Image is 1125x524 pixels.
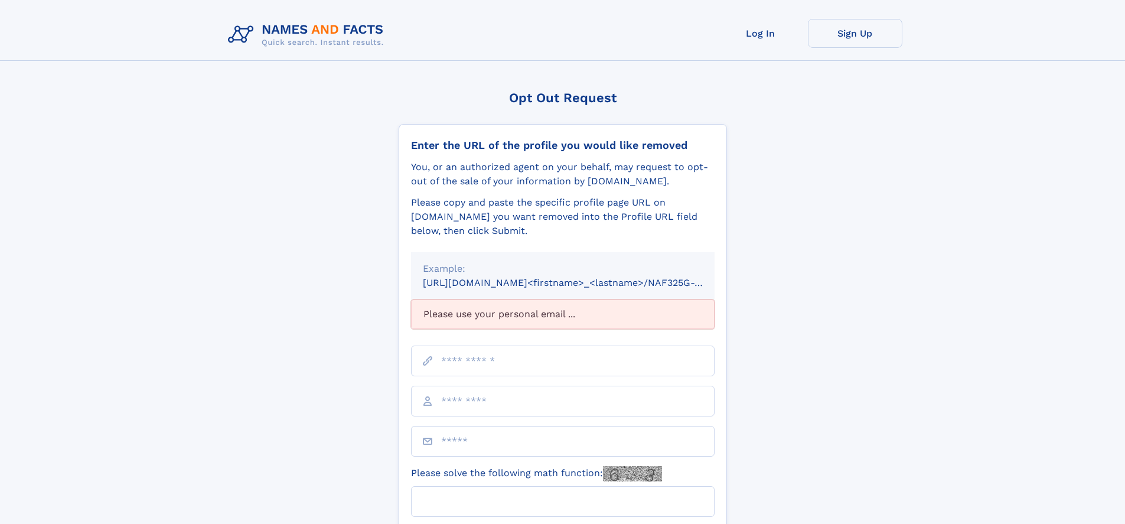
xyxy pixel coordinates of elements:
div: Opt Out Request [399,90,727,105]
div: Enter the URL of the profile you would like removed [411,139,715,152]
small: [URL][DOMAIN_NAME]<firstname>_<lastname>/NAF325G-xxxxxxxx [423,277,737,288]
div: Please copy and paste the specific profile page URL on [DOMAIN_NAME] you want removed into the Pr... [411,196,715,238]
a: Log In [713,19,808,48]
a: Sign Up [808,19,902,48]
div: Example: [423,262,703,276]
label: Please solve the following math function: [411,466,662,481]
div: You, or an authorized agent on your behalf, may request to opt-out of the sale of your informatio... [411,160,715,188]
img: Logo Names and Facts [223,19,393,51]
div: Please use your personal email ... [411,300,715,329]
